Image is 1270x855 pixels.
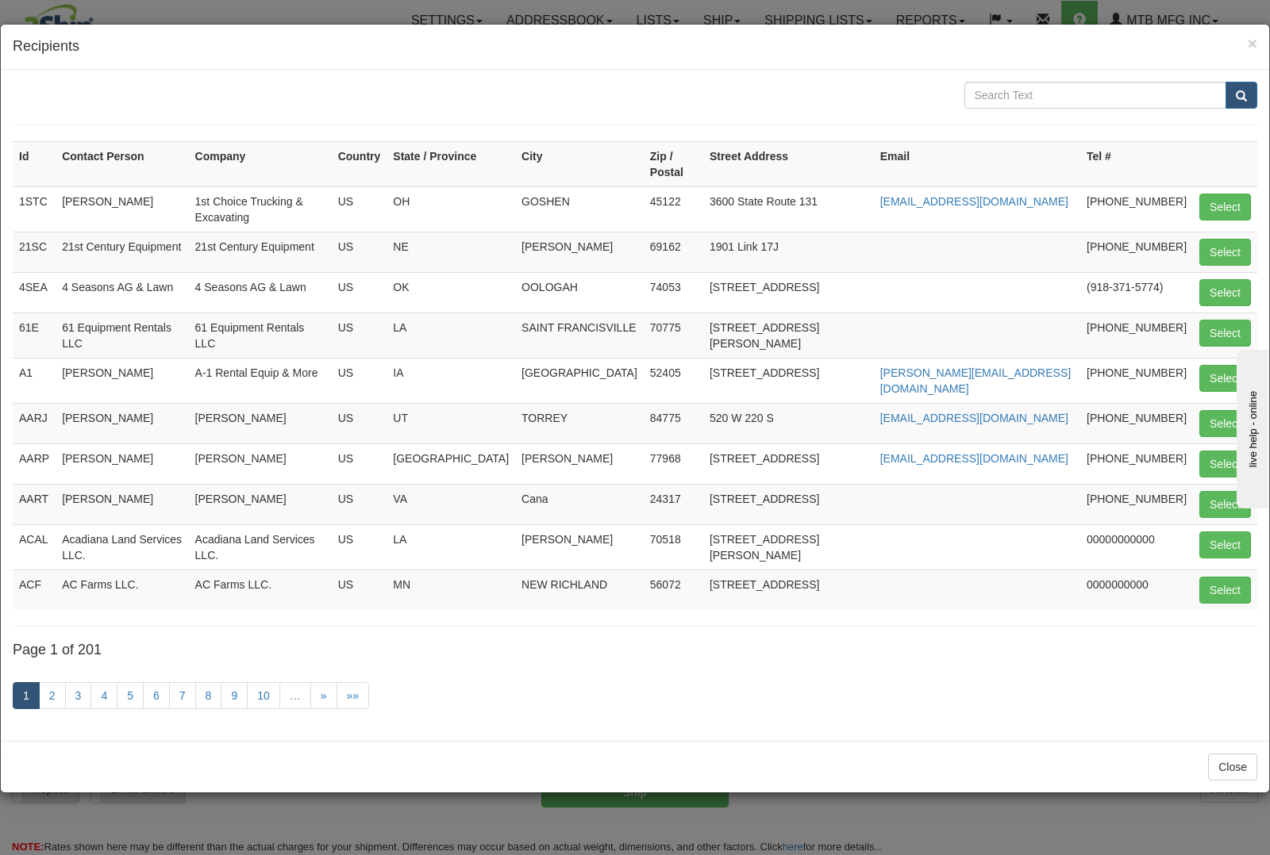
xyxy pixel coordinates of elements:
[644,186,703,232] td: 45122
[13,272,56,312] td: 4SEA
[332,232,387,272] td: US
[1199,410,1251,437] button: Select
[1080,403,1193,443] td: [PHONE_NUMBER]
[189,186,332,232] td: 1st Choice Trucking & Excavating
[1248,35,1257,52] button: Close
[189,443,332,484] td: [PERSON_NAME]
[1199,531,1251,558] button: Select
[387,232,515,272] td: NE
[1080,186,1193,232] td: [PHONE_NUMBER]
[13,569,56,610] td: ACF
[703,141,874,186] th: Street Address
[1080,358,1193,403] td: [PHONE_NUMBER]
[189,312,332,358] td: 61 Equipment Rentals LLC
[13,524,56,569] td: ACAL
[644,403,703,443] td: 84775
[515,312,644,358] td: SAINT FRANCISVILLE
[703,484,874,524] td: [STREET_ADDRESS]
[515,443,644,484] td: [PERSON_NAME]
[644,524,703,569] td: 70518
[644,141,703,186] th: Zip / Postal
[13,642,1257,658] h4: Page 1 of 201
[1080,141,1193,186] th: Tel #
[13,403,56,443] td: AARJ
[880,412,1068,424] a: [EMAIL_ADDRESS][DOMAIN_NAME]
[387,569,515,610] td: MN
[1080,569,1193,610] td: 0000000000
[644,232,703,272] td: 69162
[332,272,387,312] td: US
[1199,365,1251,392] button: Select
[221,682,248,709] a: 9
[703,358,874,403] td: [STREET_ADDRESS]
[1199,239,1251,266] button: Select
[515,484,644,524] td: Cana
[703,232,874,272] td: 1901 Link 17J
[13,443,56,484] td: AARP
[1208,753,1257,780] button: Close
[56,524,188,569] td: Acadiana Land Services LLC.
[880,366,1071,395] a: [PERSON_NAME][EMAIL_ADDRESS][DOMAIN_NAME]
[332,358,387,403] td: US
[332,443,387,484] td: US
[117,682,144,709] a: 5
[1199,491,1251,518] button: Select
[644,312,703,358] td: 70775
[703,443,874,484] td: [STREET_ADDRESS]
[13,484,56,524] td: AART
[189,141,332,186] th: Company
[189,484,332,524] td: [PERSON_NAME]
[515,141,644,186] th: City
[65,682,92,709] a: 3
[189,403,332,443] td: [PERSON_NAME]
[332,141,387,186] th: Country
[1199,279,1251,306] button: Select
[1233,347,1268,508] iframe: chat widget
[13,186,56,232] td: 1STC
[703,569,874,610] td: [STREET_ADDRESS]
[1199,320,1251,347] button: Select
[703,312,874,358] td: [STREET_ADDRESS][PERSON_NAME]
[13,682,40,709] a: 1
[644,358,703,403] td: 52405
[90,682,117,709] a: 4
[644,272,703,312] td: 74053
[387,443,515,484] td: [GEOGRAPHIC_DATA]
[143,682,170,709] a: 6
[387,524,515,569] td: LA
[332,312,387,358] td: US
[644,484,703,524] td: 24317
[387,484,515,524] td: VA
[515,524,644,569] td: [PERSON_NAME]
[1199,577,1251,604] button: Select
[56,569,188,610] td: AC Farms LLC.
[644,443,703,484] td: 77968
[247,682,280,709] a: 10
[387,358,515,403] td: IA
[515,272,644,312] td: OOLOGAH
[703,186,874,232] td: 3600 State Route 131
[56,443,188,484] td: [PERSON_NAME]
[880,195,1068,208] a: [EMAIL_ADDRESS][DOMAIN_NAME]
[13,36,1257,57] h4: Recipients
[13,312,56,358] td: 61E
[515,232,644,272] td: [PERSON_NAME]
[703,272,874,312] td: [STREET_ADDRESS]
[387,312,515,358] td: LA
[1080,484,1193,524] td: [PHONE_NUMBER]
[169,682,196,709] a: 7
[703,524,874,569] td: [STREET_ADDRESS][PERSON_NAME]
[387,141,515,186] th: State / Province
[1199,451,1251,477] button: Select
[515,403,644,443] td: TORREY
[332,186,387,232] td: US
[279,682,311,709] a: …
[644,569,703,610] td: 56072
[964,82,1227,109] input: Search Text
[56,312,188,358] td: 61 Equipment Rentals LLC
[387,186,515,232] td: OH
[13,358,56,403] td: A1
[703,403,874,443] td: 520 W 220 S
[13,232,56,272] td: 21SC
[515,186,644,232] td: GOSHEN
